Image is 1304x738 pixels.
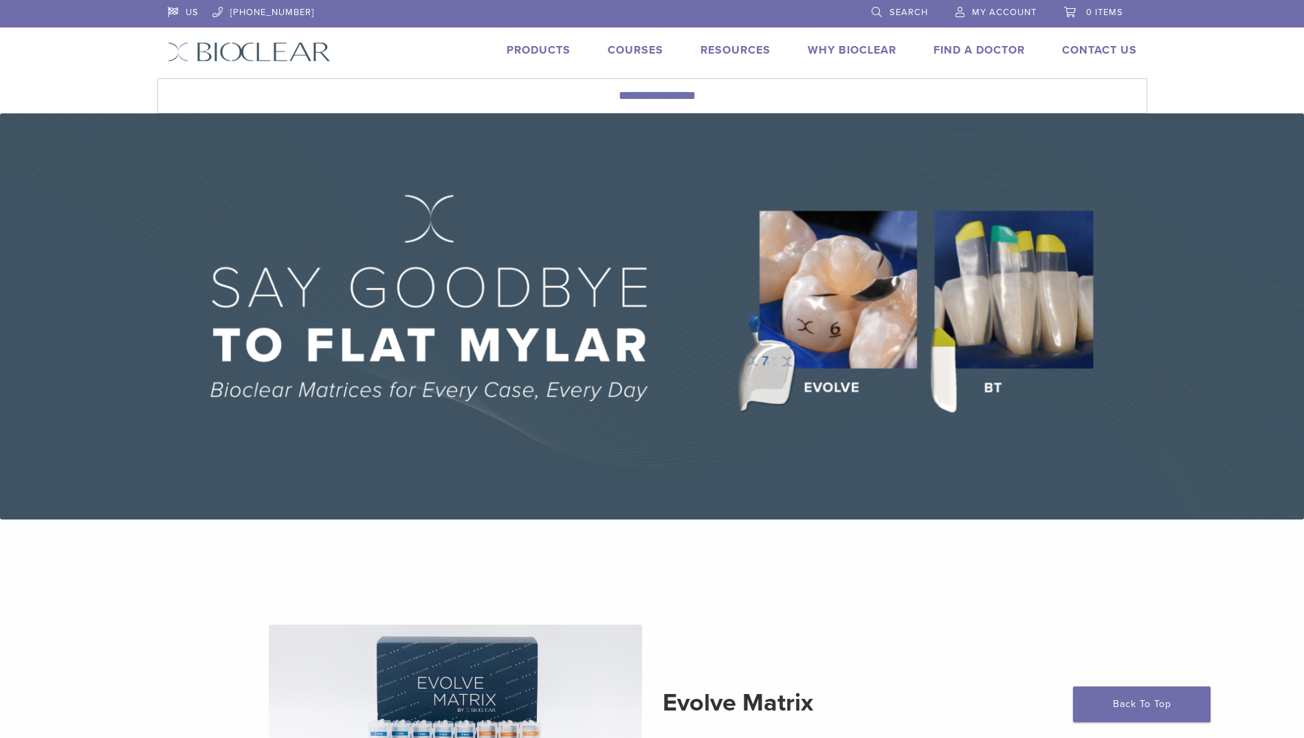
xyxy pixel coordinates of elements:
span: My Account [972,7,1037,18]
span: Search [889,7,928,18]
a: Contact Us [1062,43,1137,57]
a: Resources [700,43,771,57]
a: Find A Doctor [933,43,1025,57]
a: Products [507,43,571,57]
a: Back To Top [1073,686,1211,722]
a: Courses [608,43,663,57]
img: Bioclear [168,42,331,62]
a: Why Bioclear [808,43,896,57]
h2: Evolve Matrix [663,686,1036,719]
span: 0 items [1086,7,1123,18]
